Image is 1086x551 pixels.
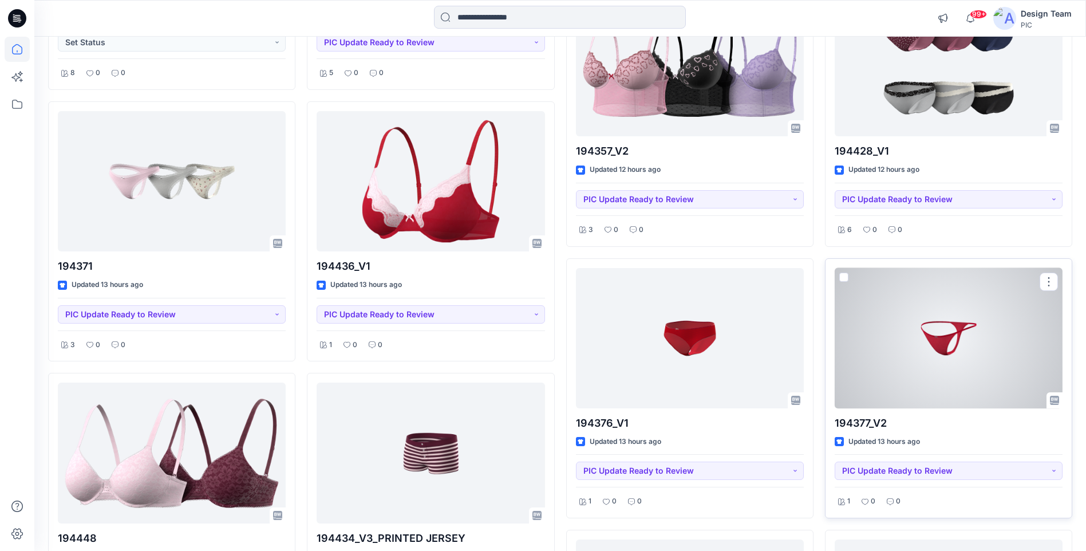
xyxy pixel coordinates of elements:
[847,224,852,236] p: 6
[590,436,661,448] p: Updated 13 hours ago
[576,415,804,431] p: 194376_V1
[1021,7,1072,21] div: Design Team
[872,224,877,236] p: 0
[847,495,850,507] p: 1
[58,258,286,274] p: 194371
[70,67,75,79] p: 8
[835,143,1063,159] p: 194428_V1
[317,383,544,523] a: 194434_V3_PRINTED JERSEY
[835,268,1063,408] a: 194377_V2
[614,224,618,236] p: 0
[378,339,382,351] p: 0
[317,111,544,251] a: 194436_V1
[639,224,643,236] p: 0
[317,258,544,274] p: 194436_V1
[58,530,286,546] p: 194448
[896,495,901,507] p: 0
[871,495,875,507] p: 0
[612,495,617,507] p: 0
[970,10,987,19] span: 99+
[898,224,902,236] p: 0
[576,268,804,408] a: 194376_V1
[835,415,1063,431] p: 194377_V2
[379,67,384,79] p: 0
[993,7,1016,30] img: avatar
[1021,21,1072,29] div: PIC
[58,383,286,523] a: 194448
[353,339,357,351] p: 0
[848,436,920,448] p: Updated 13 hours ago
[848,164,919,176] p: Updated 12 hours ago
[96,67,100,79] p: 0
[317,530,544,546] p: 194434_V3_PRINTED JERSEY
[354,67,358,79] p: 0
[70,339,75,351] p: 3
[330,279,402,291] p: Updated 13 hours ago
[576,143,804,159] p: 194357_V2
[72,279,143,291] p: Updated 13 hours ago
[121,67,125,79] p: 0
[96,339,100,351] p: 0
[589,224,593,236] p: 3
[121,339,125,351] p: 0
[329,339,332,351] p: 1
[637,495,642,507] p: 0
[589,495,591,507] p: 1
[590,164,661,176] p: Updated 12 hours ago
[58,111,286,251] a: 194371
[329,67,333,79] p: 5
